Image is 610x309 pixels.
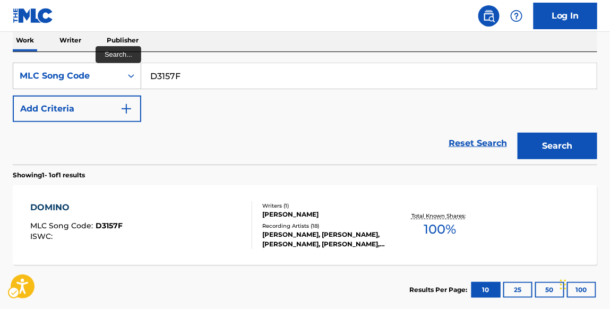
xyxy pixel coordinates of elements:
img: search [483,10,495,22]
button: 25 [503,282,532,298]
p: Publisher [104,29,142,51]
form: Search Form [13,63,597,165]
input: Search... [141,63,597,89]
div: MLC Song Code [20,70,115,82]
p: Work [13,29,37,51]
div: Recording Artists ( 18 ) [262,222,391,230]
div: [PERSON_NAME] [262,210,391,219]
a: Log In [534,3,597,29]
p: Showing 1 - 1 of 1 results [13,170,85,180]
button: 10 [471,282,501,298]
div: DOMINO [30,201,123,214]
span: D3157F [96,221,123,230]
span: MLC Song Code : [30,221,96,230]
span: ISWC : [30,231,55,241]
img: help [510,10,523,22]
p: Results Per Page: [409,285,470,295]
div: Writers ( 1 ) [262,202,391,210]
div: Chat Widget [557,258,610,309]
iframe: Hubspot Iframe [557,258,610,309]
div: [PERSON_NAME], [PERSON_NAME], [PERSON_NAME], [PERSON_NAME], [PERSON_NAME] [262,230,391,249]
span: 100 % [424,220,456,239]
p: Total Known Shares: [411,212,468,220]
a: Reset Search [443,132,512,155]
img: MLC Logo [13,8,54,23]
p: Writer [56,29,84,51]
button: Add Criteria [13,96,141,122]
div: Drag [560,269,566,301]
button: Search [518,133,597,159]
button: 50 [535,282,564,298]
a: DOMINOMLC Song Code:D3157FISWC:Writers (1)[PERSON_NAME]Recording Artists (18)[PERSON_NAME], [PERS... [13,185,597,265]
img: 9d2ae6d4665cec9f34b9.svg [120,102,133,115]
